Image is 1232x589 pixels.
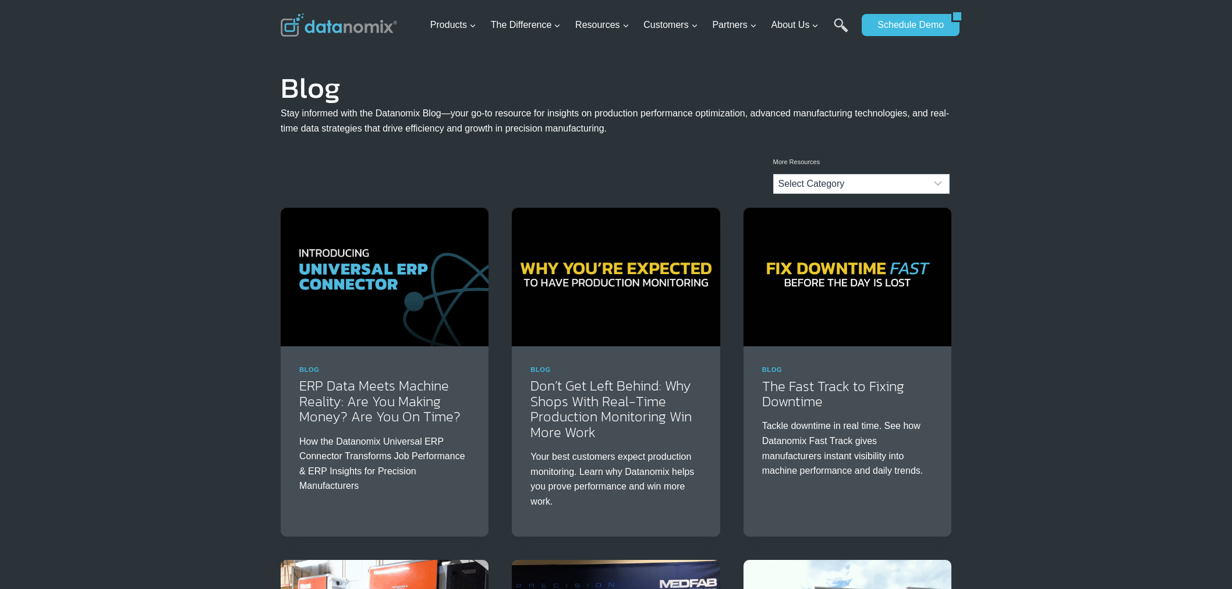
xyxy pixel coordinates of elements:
p: Your best customers expect production monitoring. Learn why Datanomix helps you prove performance... [530,449,701,509]
span: Resources [575,17,629,33]
img: Datanomix [281,13,397,37]
p: Stay informed with the Datanomix Blog—your go-to resource for insights on production performance ... [281,106,951,136]
a: Blog [530,366,551,373]
a: The Fast Track to Fixing Downtime [762,376,904,411]
span: The Difference [491,17,561,33]
a: Blog [299,366,320,373]
span: Customers [643,17,698,33]
span: Products [430,17,476,33]
span: Partners [712,17,756,33]
p: Tackle downtime in real time. See how Datanomix Fast Track gives manufacturers instant visibility... [762,418,933,478]
span: About Us [771,17,819,33]
p: How the Datanomix Universal ERP Connector Transforms Job Performance & ERP Insights for Precision... [299,434,470,494]
a: ERP Data Meets Machine Reality: Are You Making Money? Are You On Time? [299,375,461,427]
a: Don’t Get Left Behind: Why Shops With Real-Time Production Monitoring Win More Work [530,375,692,442]
img: Don’t Get Left Behind: Why Shops With Real-Time Production Monitoring Win More Work [512,208,720,346]
a: Search [834,18,848,44]
h1: Blog [281,79,951,97]
a: Schedule Demo [862,14,951,36]
img: Tackle downtime in real time. See how Datanomix Fast Track gives manufacturers instant visibility... [744,208,951,346]
img: How the Datanomix Universal ERP Connector Transforms Job Performance & ERP Insights [281,208,488,346]
p: More Resources [773,157,950,168]
nav: Primary Navigation [426,6,856,44]
a: Blog [762,366,783,373]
